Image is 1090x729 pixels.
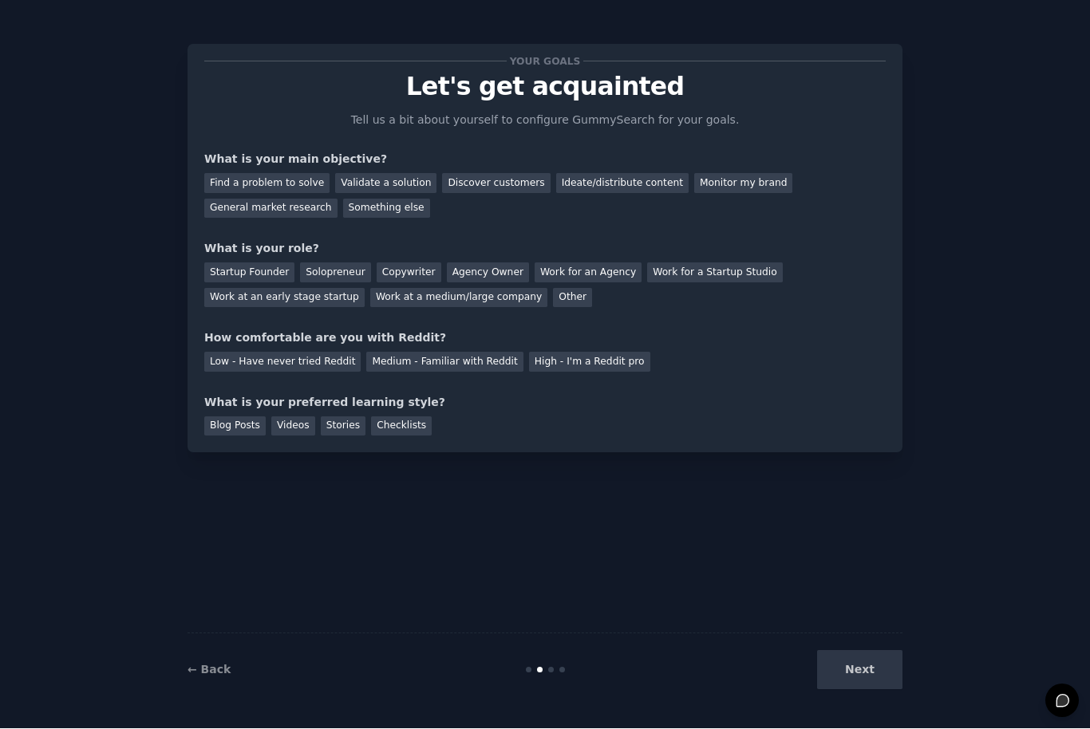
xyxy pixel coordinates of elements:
[377,263,441,283] div: Copywriter
[204,289,365,309] div: Work at an early stage startup
[556,174,689,194] div: Ideate/distribute content
[204,353,361,372] div: Low - Have never tried Reddit
[204,241,886,258] div: What is your role?
[204,330,886,347] div: How comfortable are you with Reddit?
[204,73,886,101] p: Let's get acquainted
[371,417,432,437] div: Checklists
[343,199,430,219] div: Something else
[204,152,886,168] div: What is your main objective?
[321,417,365,437] div: Stories
[553,289,592,309] div: Other
[694,174,792,194] div: Monitor my brand
[507,53,583,70] span: Your goals
[204,263,294,283] div: Startup Founder
[344,112,746,129] p: Tell us a bit about yourself to configure GummySearch for your goals.
[370,289,547,309] div: Work at a medium/large company
[271,417,315,437] div: Videos
[204,417,266,437] div: Blog Posts
[204,199,338,219] div: General market research
[529,353,650,372] div: High - I'm a Reddit pro
[204,395,886,412] div: What is your preferred learning style?
[335,174,436,194] div: Validate a solution
[366,353,523,372] div: Medium - Familiar with Reddit
[535,263,642,283] div: Work for an Agency
[188,664,231,676] a: ← Back
[300,263,370,283] div: Solopreneur
[204,174,330,194] div: Find a problem to solve
[442,174,550,194] div: Discover customers
[447,263,529,283] div: Agency Owner
[647,263,782,283] div: Work for a Startup Studio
